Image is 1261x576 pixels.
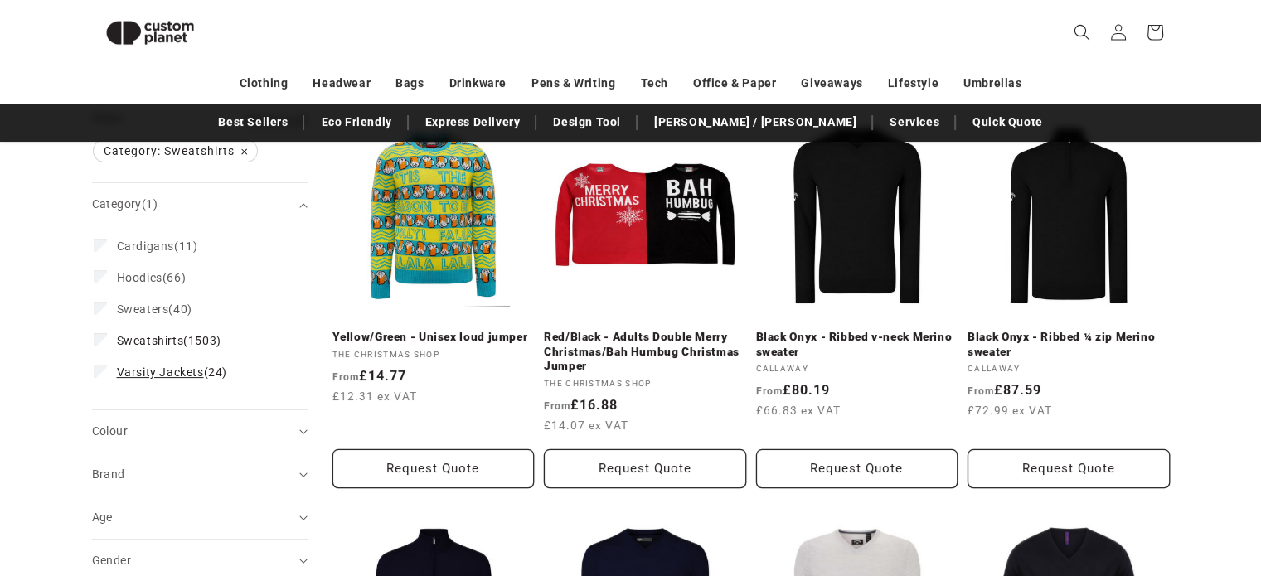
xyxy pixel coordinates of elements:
[92,453,308,496] summary: Brand (0 selected)
[142,197,158,211] span: (1)
[756,449,958,488] button: Request Quote
[117,240,174,253] span: Cardigans
[544,449,746,488] button: Request Quote
[117,303,169,316] span: Sweaters
[117,365,227,380] span: (24)
[92,554,131,567] span: Gender
[968,449,1170,488] button: Request Quote
[117,271,162,284] span: Hoodies
[544,330,746,374] a: Red/Black - Adults Double Merry Christmas/Bah Humbug Christmas Jumper
[332,449,535,488] button: Request Quote
[963,69,1021,98] a: Umbrellas
[964,108,1051,137] a: Quick Quote
[545,108,629,137] a: Design Tool
[92,467,125,481] span: Brand
[1064,14,1100,51] summary: Search
[92,424,128,438] span: Colour
[968,330,1170,359] a: Black Onyx - Ribbed ¼ zip Merino sweater
[117,239,198,254] span: (11)
[313,69,371,98] a: Headwear
[210,108,296,137] a: Best Sellers
[888,69,938,98] a: Lifestyle
[646,108,865,137] a: [PERSON_NAME] / [PERSON_NAME]
[313,108,400,137] a: Eco Friendly
[117,270,187,285] span: (66)
[117,333,221,348] span: (1503)
[92,7,208,59] img: Custom Planet
[92,183,308,225] summary: Category (1 selected)
[92,140,259,162] a: Category: Sweatshirts
[756,330,958,359] a: Black Onyx - Ribbed v-neck Merino sweater
[92,496,308,539] summary: Age (0 selected)
[117,365,204,379] span: Varsity Jackets
[881,108,948,137] a: Services
[801,69,862,98] a: Giveaways
[640,69,667,98] a: Tech
[240,69,289,98] a: Clothing
[984,397,1261,576] iframe: Chat Widget
[117,302,192,317] span: (40)
[94,140,257,162] span: Category: Sweatshirts
[92,511,113,524] span: Age
[92,410,308,453] summary: Colour (0 selected)
[449,69,507,98] a: Drinkware
[693,69,776,98] a: Office & Paper
[92,197,158,211] span: Category
[395,69,424,98] a: Bags
[531,69,615,98] a: Pens & Writing
[332,330,535,345] a: Yellow/Green - Unisex loud jumper
[117,334,184,347] span: Sweatshirts
[417,108,529,137] a: Express Delivery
